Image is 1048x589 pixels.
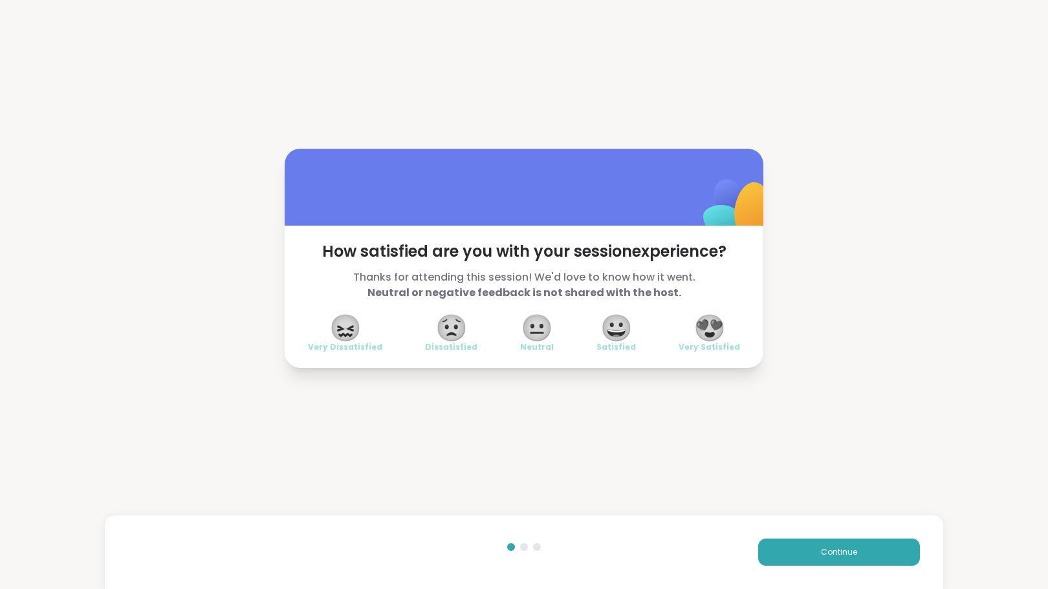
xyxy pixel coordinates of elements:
[425,342,477,352] span: Dissatisfied
[435,316,468,339] span: 😟
[329,316,362,339] span: 😖
[758,539,920,566] button: Continue
[520,342,554,352] span: Neutral
[308,342,382,352] span: Very Dissatisfied
[693,316,726,339] span: 😍
[596,342,636,352] span: Satisfied
[679,342,740,352] span: Very Satisfied
[367,285,681,300] b: Neutral or negative feedback is not shared with the host.
[600,316,633,339] span: 😀
[521,316,553,339] span: 😐
[821,546,857,558] span: Continue
[308,241,740,262] span: How satisfied are you with your session experience?
[308,270,740,301] span: Thanks for attending this session! We'd love to know how it went.
[673,145,802,274] img: ShareWell Logomark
